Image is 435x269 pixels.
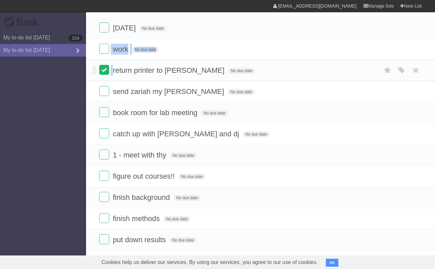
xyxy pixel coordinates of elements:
[99,128,109,138] label: Done
[99,44,109,54] label: Done
[99,234,109,244] label: Done
[169,237,196,243] span: No due date
[99,150,109,159] label: Done
[99,107,109,117] label: Done
[170,153,197,158] span: No due date
[381,65,394,76] label: Star task
[113,109,199,117] span: book room for lab meeting
[99,65,109,75] label: Done
[174,195,200,201] span: No due date
[99,22,109,32] label: Done
[99,171,109,181] label: Done
[228,68,255,74] span: No due date
[95,256,325,269] span: Cookies help us deliver our services. By using our services, you agree to our use of cookies.
[132,47,159,53] span: No due date
[243,131,270,137] span: No due date
[140,25,166,31] span: No due date
[113,24,137,32] span: [DATE]
[99,86,109,96] label: Done
[68,35,83,41] b: 104
[113,172,176,180] span: figure out courses!!
[201,110,228,116] span: No due date
[113,66,226,74] span: return printer to [PERSON_NAME]
[113,130,241,138] span: catch up with [PERSON_NAME] and dj
[113,214,161,223] span: finish methods
[326,259,339,267] button: OK
[113,236,167,244] span: put down results
[99,213,109,223] label: Done
[113,87,226,96] span: send zariah my [PERSON_NAME]
[99,192,109,202] label: Done
[228,89,254,95] span: No due date
[113,193,171,202] span: finish background
[178,174,205,180] span: No due date
[3,16,43,28] div: Flask
[113,45,130,53] span: work
[163,216,190,222] span: No due date
[113,151,168,159] span: 1 - meet with thy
